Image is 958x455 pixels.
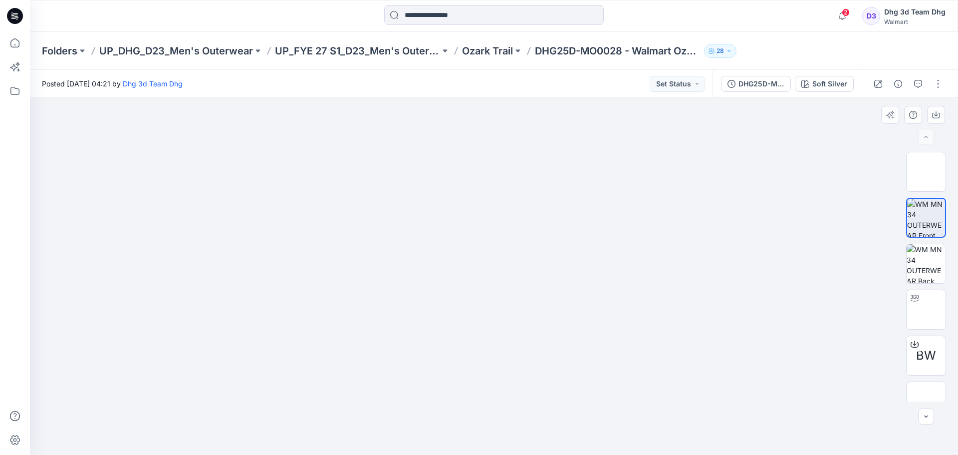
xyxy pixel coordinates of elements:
[275,44,440,58] a: UP_FYE 27 S1_D23_Men's Outerwear - DHG
[535,44,700,58] p: DHG25D-MO0028 - Walmart Ozark Trail Windbreakert Hood Out
[884,6,946,18] div: Dhg 3d Team Dhg
[123,79,183,88] a: Dhg 3d Team Dhg
[842,8,850,16] span: 2
[738,78,784,89] div: DHG25D-MO0028 - Walmart Ozark Trail Windbreakert Hood Out
[916,347,936,365] span: BW
[795,76,854,92] button: Soft Silver
[42,78,183,89] span: Posted [DATE] 04:21 by
[907,244,946,283] img: WM MN 34 OUTERWEAR Back wo Avatar
[884,18,946,25] div: Walmart
[704,44,736,58] button: 28
[907,199,945,237] img: WM MN 34 OUTERWEAR Front wo Avatar
[890,76,906,92] button: Details
[721,76,791,92] button: DHG25D-MO0028 - Walmart Ozark Trail Windbreakert Hood Out
[717,45,724,56] p: 28
[462,44,513,58] a: Ozark Trail
[99,44,253,58] a: UP_DHG_D23_Men's Outerwear
[42,44,77,58] a: Folders
[862,7,880,25] div: D3
[812,78,847,89] div: Soft Silver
